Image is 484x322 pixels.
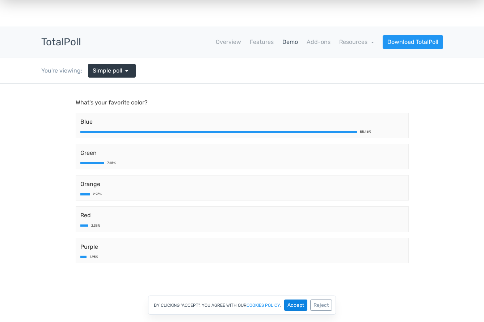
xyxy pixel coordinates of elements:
span: arrow_drop_down [122,66,131,75]
a: Resources [339,38,374,45]
span: Simple poll [93,66,122,75]
span: Purple [80,159,404,168]
p: What's your favorite color? [76,15,409,23]
div: By clicking "Accept", you agree with our . [148,296,336,315]
span: Blue [80,34,404,42]
a: Simple poll arrow_drop_down [88,64,136,78]
a: Add-ons [307,38,331,46]
span: Red [80,127,404,136]
a: Features [250,38,274,46]
a: Overview [216,38,241,46]
div: 7.28% [107,78,116,81]
div: 1.95% [90,172,98,175]
div: 85.46% [360,46,371,50]
a: Download TotalPoll [383,35,443,49]
button: Accept [284,300,307,311]
span: Orange [80,96,404,105]
h3: TotalPoll [41,37,81,48]
button: Reject [310,300,332,311]
div: You're viewing: [41,66,88,75]
a: Demo [282,38,298,46]
div: 2.38% [91,140,100,144]
div: 2.93% [93,109,102,112]
a: cookies policy [247,303,280,307]
span: Green [80,65,404,74]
